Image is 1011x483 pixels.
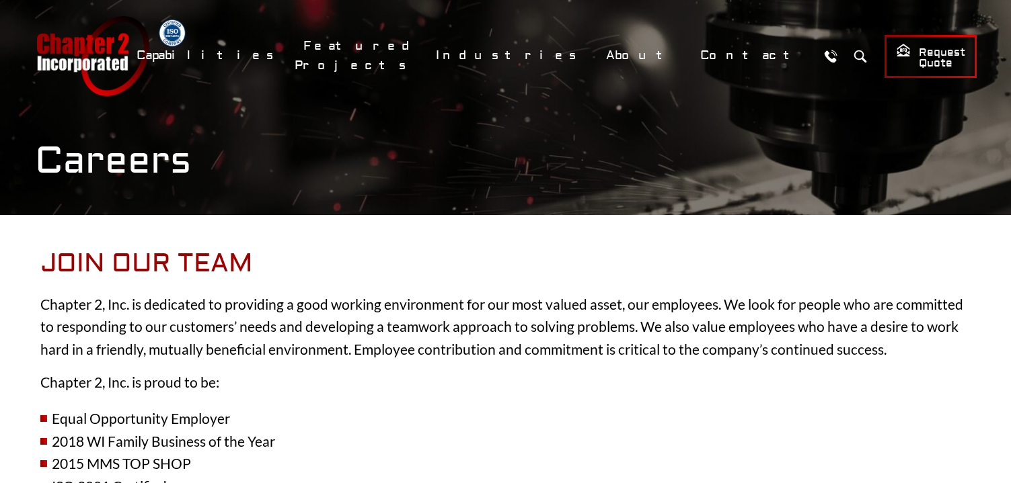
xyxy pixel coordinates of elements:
[35,138,977,183] h1: Careers
[691,41,812,70] a: Contact
[597,41,685,70] a: About
[40,249,971,279] h2: Join our Team
[896,43,965,71] span: Request Quote
[40,371,971,394] p: Chapter 2, Inc. is proud to be:
[35,16,149,96] a: Chapter 2 Incorporated
[40,430,971,453] li: 2018 WI Family Business of the Year
[40,407,971,430] li: Equal Opportunity Employer
[819,44,844,69] a: Call Us
[427,41,591,70] a: Industries
[40,293,971,361] p: Chapter 2, Inc. is dedicated to providing a good working environment for our most valued asset, o...
[295,32,420,80] a: Featured Projects
[885,35,977,78] a: Request Quote
[128,41,288,70] a: Capabilities
[848,44,873,69] button: Search
[40,452,971,475] li: 2015 MMS TOP SHOP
